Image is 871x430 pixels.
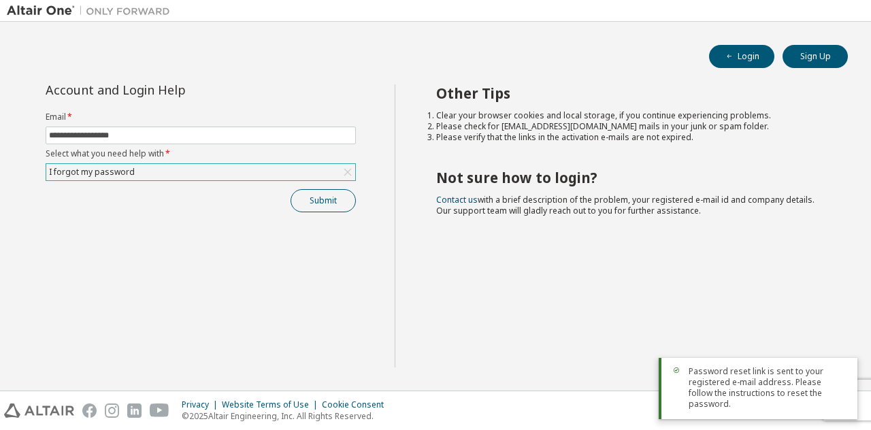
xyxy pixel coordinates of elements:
li: Please verify that the links in the activation e-mails are not expired. [436,132,824,143]
img: linkedin.svg [127,403,142,418]
span: Password reset link is sent to your registered e-mail address. Please follow the instructions to ... [689,366,847,410]
a: Contact us [436,194,478,205]
p: © 2025 Altair Engineering, Inc. All Rights Reserved. [182,410,392,422]
div: Cookie Consent [322,399,392,410]
div: Account and Login Help [46,84,294,95]
h2: Not sure how to login? [436,169,824,186]
button: Submit [291,189,356,212]
label: Select what you need help with [46,148,356,159]
img: instagram.svg [105,403,119,418]
div: I forgot my password [46,164,355,180]
img: altair_logo.svg [4,403,74,418]
div: Website Terms of Use [222,399,322,410]
img: Altair One [7,4,177,18]
div: I forgot my password [47,165,137,180]
button: Login [709,45,774,68]
div: Privacy [182,399,222,410]
button: Sign Up [783,45,848,68]
img: youtube.svg [150,403,169,418]
span: with a brief description of the problem, your registered e-mail id and company details. Our suppo... [436,194,815,216]
label: Email [46,112,356,122]
img: facebook.svg [82,403,97,418]
li: Clear your browser cookies and local storage, if you continue experiencing problems. [436,110,824,121]
li: Please check for [EMAIL_ADDRESS][DOMAIN_NAME] mails in your junk or spam folder. [436,121,824,132]
h2: Other Tips [436,84,824,102]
